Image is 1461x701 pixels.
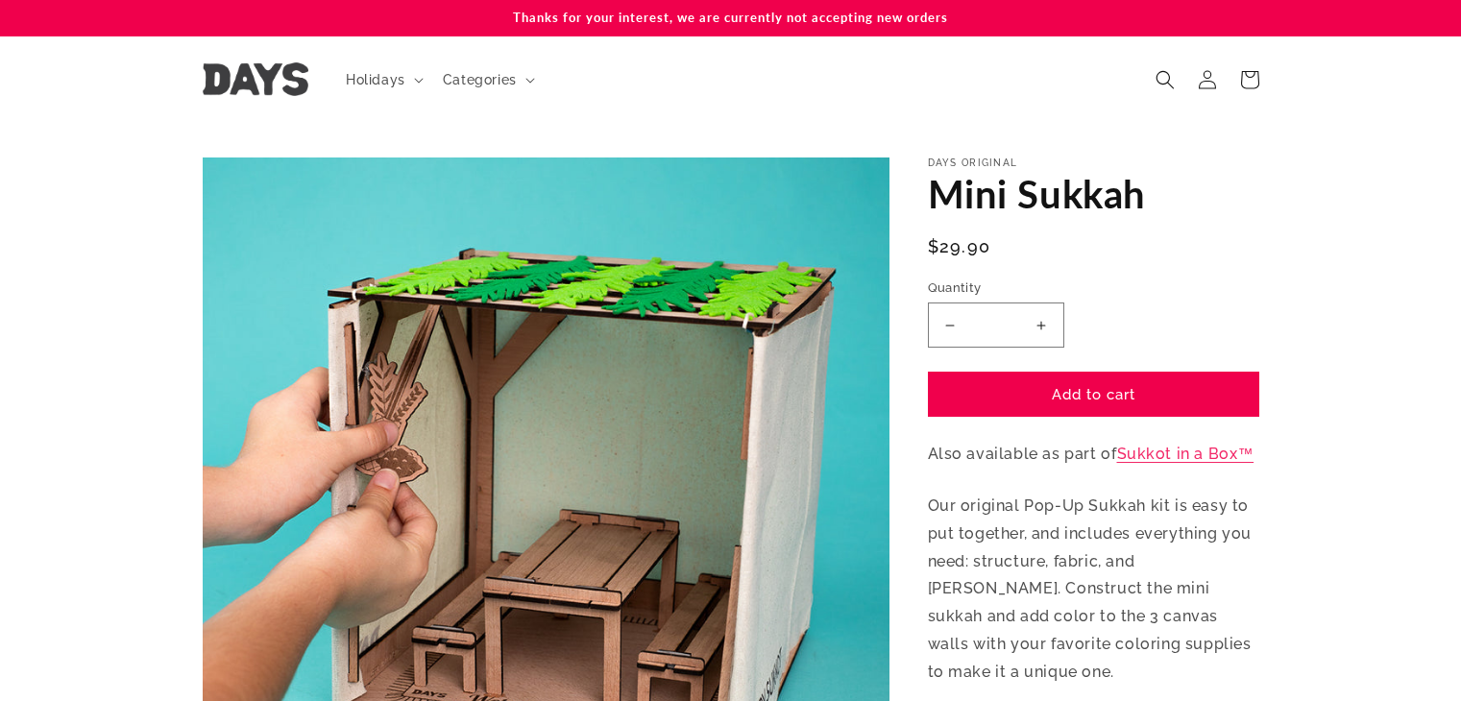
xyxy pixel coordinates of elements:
summary: Search [1144,59,1186,101]
summary: Categories [431,60,543,100]
span: $29.90 [928,233,991,259]
span: Our original Pop-Up Sukkah kit is easy to put together, and includes everything you need: structu... [928,496,1253,681]
span: Categories [443,71,517,88]
img: Days United [203,62,308,96]
h1: Mini Sukkah [928,169,1259,219]
a: Sukkot in a Box™ [1117,445,1254,463]
summary: Holidays [334,60,431,100]
label: Quantity [928,278,1259,298]
span: Holidays [346,71,405,88]
p: Days Original [928,157,1259,169]
button: Add to cart [928,372,1259,417]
